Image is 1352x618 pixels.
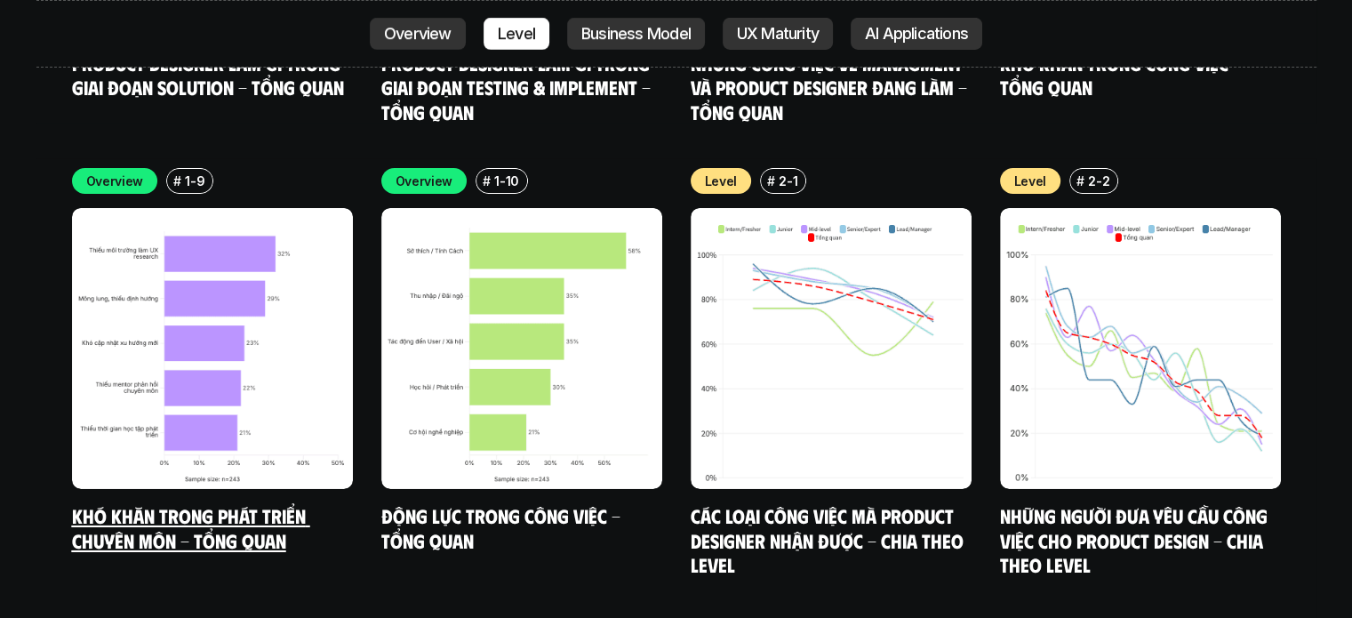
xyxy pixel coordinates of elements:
[173,174,181,188] h6: #
[381,51,655,124] a: Product Designer làm gì trong giai đoạn Testing & Implement - Tổng quan
[581,25,691,43] p: Business Model
[370,18,466,50] a: Overview
[1076,174,1084,188] h6: #
[723,18,833,50] a: UX Maturity
[1014,172,1047,190] p: Level
[384,25,452,43] p: Overview
[737,25,819,43] p: UX Maturity
[567,18,705,50] a: Business Model
[779,172,797,190] p: 2-1
[72,51,345,100] a: Product Designer làm gì trong giai đoạn Solution - Tổng quan
[705,172,738,190] p: Level
[381,503,625,552] a: Động lực trong công việc - Tổng quan
[72,503,310,552] a: Khó khăn trong phát triển chuyên môn - Tổng quan
[691,503,968,576] a: Các loại công việc mà Product Designer nhận được - Chia theo Level
[1000,503,1272,576] a: Những người đưa yêu cầu công việc cho Product Design - Chia theo Level
[691,51,972,124] a: Những công việc về Managment và Product Designer đang làm - Tổng quan
[494,172,519,190] p: 1-10
[498,25,535,43] p: Level
[1000,51,1246,100] a: Khó khăn trong công việc - Tổng quan
[484,18,549,50] a: Level
[1088,172,1109,190] p: 2-2
[185,172,204,190] p: 1-9
[865,25,968,43] p: AI Applications
[86,172,144,190] p: Overview
[483,174,491,188] h6: #
[396,172,453,190] p: Overview
[767,174,775,188] h6: #
[851,18,982,50] a: AI Applications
